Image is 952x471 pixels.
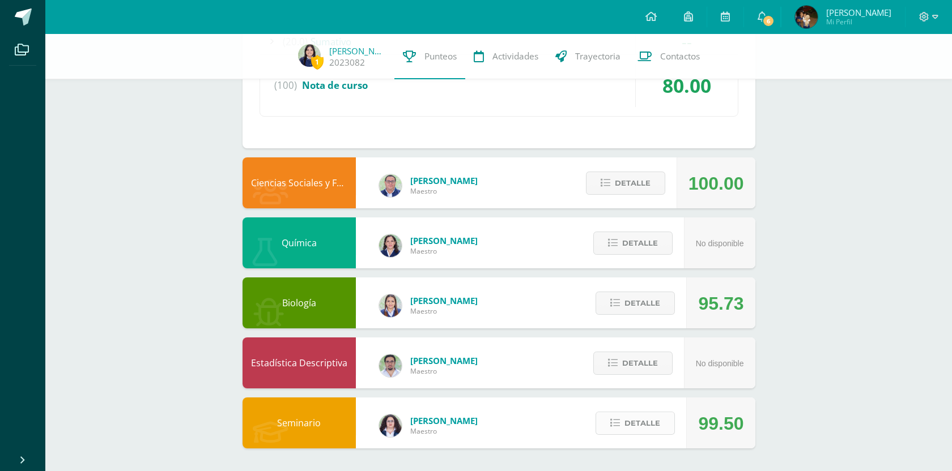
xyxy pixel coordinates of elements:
span: Contactos [660,50,700,62]
span: Trayectoria [575,50,620,62]
span: Maestro [410,246,478,256]
span: [PERSON_NAME] [410,415,478,426]
span: [PERSON_NAME] [826,7,891,18]
span: Detalle [622,233,658,254]
a: Contactos [629,34,708,79]
span: Punteos [424,50,457,62]
button: Detalle [596,412,675,435]
div: Ciencias Sociales y Formación Ciudadana 5 [243,157,356,208]
img: 85526fe70f0a80e44f2028c9f5c8a54d.png [379,294,402,317]
img: 656f7a99266cf95392b80afa09c4b642.png [298,44,321,67]
span: [PERSON_NAME] [410,175,478,186]
img: ba02aa29de7e60e5f6614f4096ff8928.png [379,414,402,437]
div: 100.00 [688,158,744,209]
span: Maestro [410,306,478,316]
span: No disponible [696,239,744,248]
span: Maestro [410,426,478,436]
img: 00229b7027b55c487e096d516d4a36c4.png [379,354,402,377]
div: Seminario [243,397,356,448]
button: Detalle [593,232,673,255]
a: Punteos [394,34,465,79]
div: 95.73 [698,278,743,329]
span: 1 [311,55,324,69]
button: Detalle [593,352,673,375]
span: Detalle [622,353,658,374]
a: Trayectoria [547,34,629,79]
span: 6 [762,15,775,27]
img: 3253901197f0ee943ba451173f398f72.png [795,6,818,28]
span: [PERSON_NAME] [410,355,478,366]
span: Maestro [410,366,478,376]
span: [PERSON_NAME] [410,295,478,306]
span: Detalle [624,293,660,314]
button: Detalle [596,292,675,315]
a: 2023082 [329,57,365,68]
span: Actividades [492,50,538,62]
div: Estadística Descriptiva [243,337,356,388]
div: 99.50 [698,398,743,449]
span: (100) [274,64,297,107]
div: 80.00 [636,64,738,107]
div: Biología [243,277,356,328]
span: No disponible [696,359,744,368]
span: Maestro [410,186,478,196]
a: [PERSON_NAME] [329,45,386,57]
span: Detalle [615,173,651,194]
span: [PERSON_NAME] [410,235,478,246]
img: 34baededec4b5a5d684641d5d0f97b48.png [379,234,402,257]
span: Mi Perfil [826,17,891,27]
button: Detalle [586,172,665,195]
a: Actividades [465,34,547,79]
span: Detalle [624,413,660,434]
span: Nota de curso [302,79,368,92]
div: Química [243,217,356,268]
img: c1c1b07ef08c5b34f56a5eb7b3c08b85.png [379,174,402,197]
